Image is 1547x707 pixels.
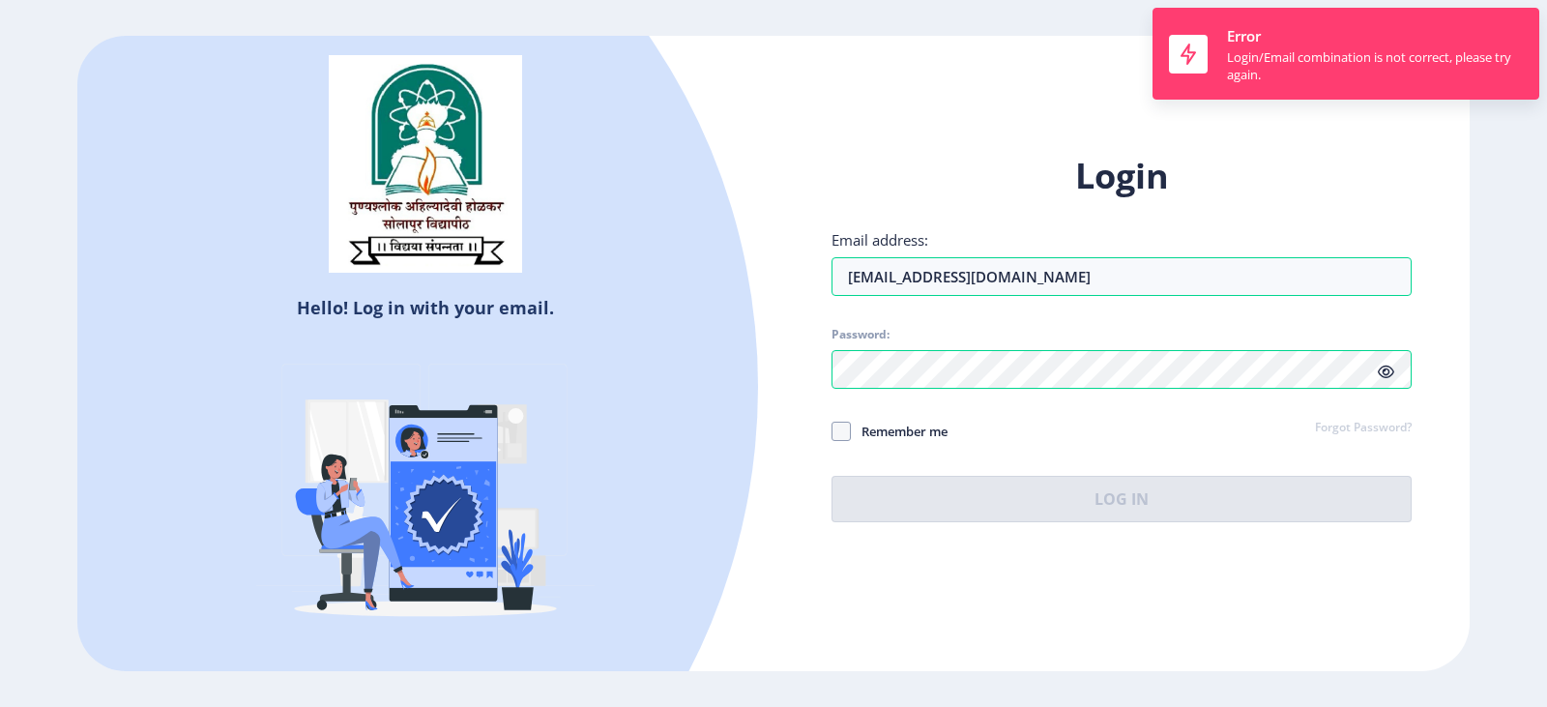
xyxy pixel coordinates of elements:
a: Register [506,666,594,695]
input: Email address [832,257,1412,296]
h1: Login [832,153,1412,199]
label: Password: [832,327,890,342]
h5: Don't have an account? [92,665,759,696]
img: Verified-rafiki.svg [256,327,595,665]
div: Login/Email combination is not correct, please try again. [1227,48,1523,83]
button: Log In [832,476,1412,522]
label: Email address: [832,230,928,250]
span: Error [1227,26,1261,45]
img: sulogo.png [329,55,522,274]
a: Forgot Password? [1315,420,1412,437]
span: Remember me [851,420,948,443]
